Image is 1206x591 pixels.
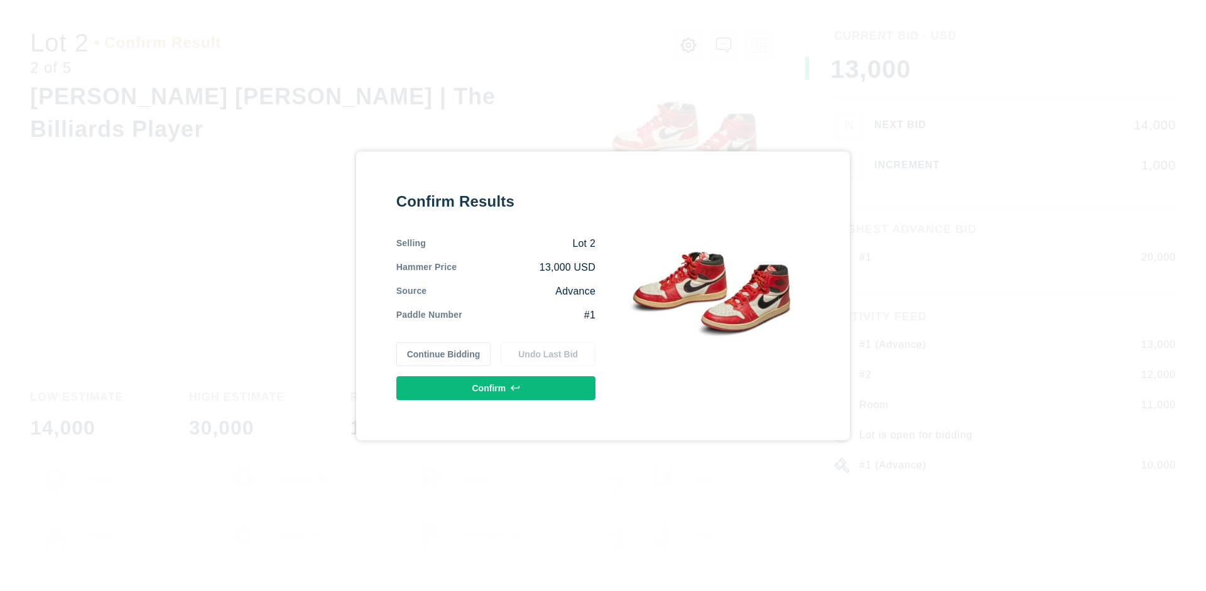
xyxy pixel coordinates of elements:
[457,261,595,274] div: 13,000 USD
[396,237,426,251] div: Selling
[426,285,595,298] div: Advance
[501,342,595,366] button: Undo Last Bid
[396,192,595,212] div: Confirm Results
[396,376,595,400] button: Confirm
[396,261,457,274] div: Hammer Price
[462,308,595,322] div: #1
[426,237,595,251] div: Lot 2
[396,308,462,322] div: Paddle Number
[396,342,491,366] button: Continue Bidding
[396,285,427,298] div: Source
